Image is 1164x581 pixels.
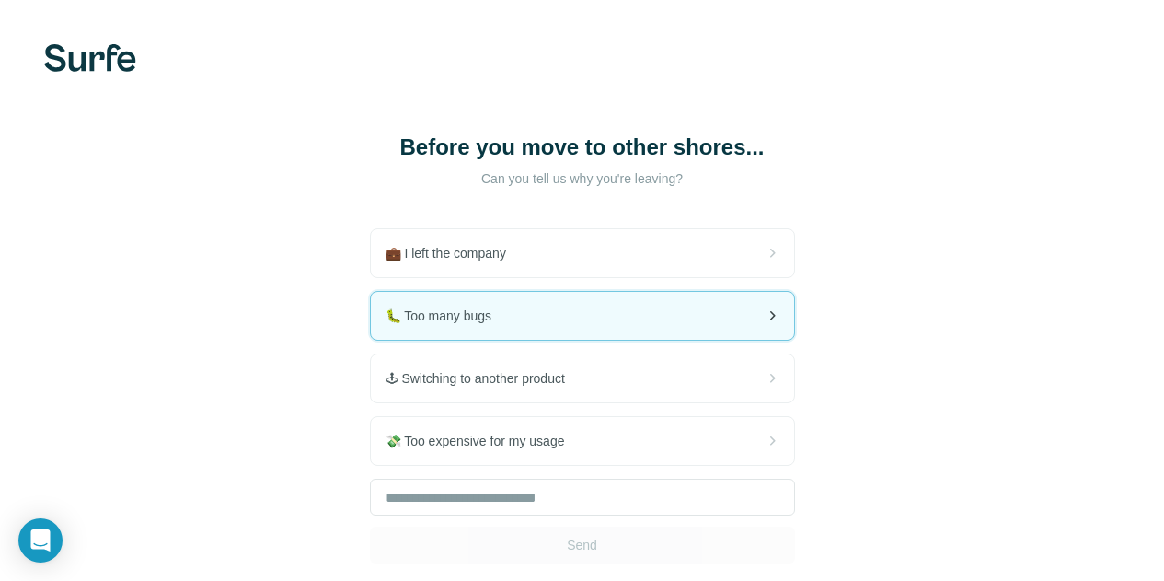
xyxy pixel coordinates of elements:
div: Open Intercom Messenger [18,518,63,563]
span: 💼 I left the company [386,244,521,262]
h1: Before you move to other shores... [398,133,766,162]
span: 🕹 Switching to another product [386,369,580,388]
span: 💸 Too expensive for my usage [386,432,580,450]
p: Can you tell us why you're leaving? [398,169,766,188]
img: Surfe's logo [44,44,136,72]
span: 🐛 Too many bugs [386,307,507,325]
